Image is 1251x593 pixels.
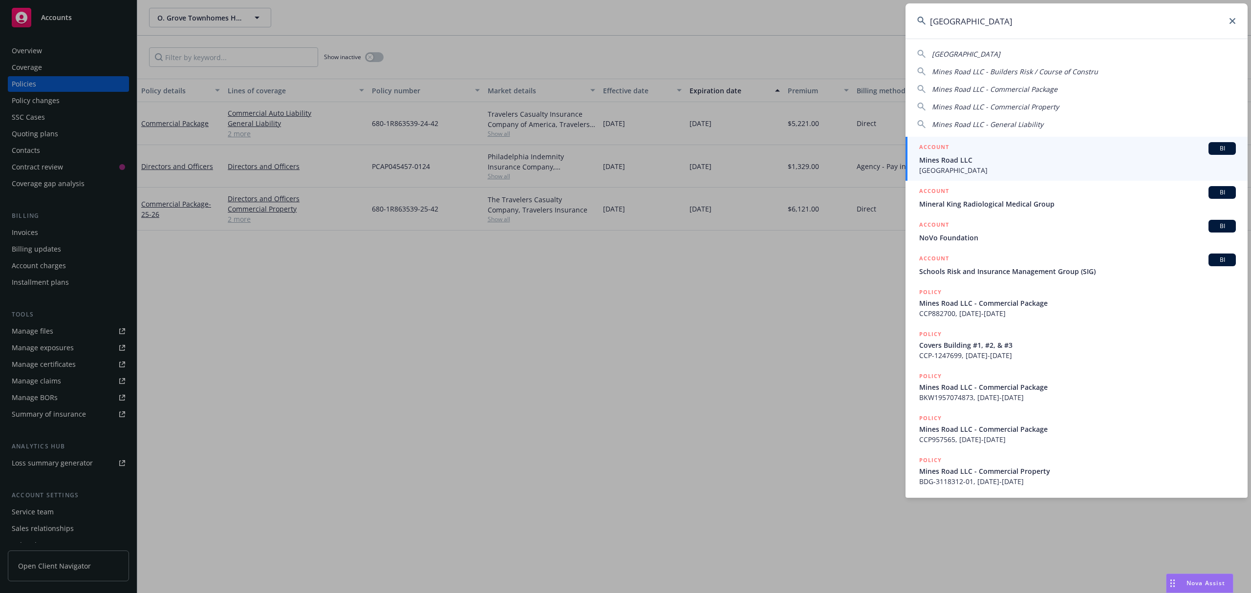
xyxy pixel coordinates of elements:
[919,371,942,381] h5: POLICY
[906,324,1248,366] a: POLICYCovers Building #1, #2, & #3CCP-1247699, [DATE]-[DATE]
[919,287,942,297] h5: POLICY
[1212,144,1232,153] span: BI
[919,298,1236,308] span: Mines Road LLC - Commercial Package
[919,413,942,423] h5: POLICY
[1212,222,1232,231] span: BI
[919,455,942,465] h5: POLICY
[919,476,1236,487] span: BDG-3118312-01, [DATE]-[DATE]
[919,220,949,232] h5: ACCOUNT
[1186,579,1225,587] span: Nova Assist
[906,248,1248,282] a: ACCOUNTBISchools Risk and Insurance Management Group (SIG)
[932,67,1098,76] span: Mines Road LLC - Builders Risk / Course of Constru
[906,366,1248,408] a: POLICYMines Road LLC - Commercial PackageBKW1957074873, [DATE]-[DATE]
[919,254,949,265] h5: ACCOUNT
[919,308,1236,318] span: CCP882700, [DATE]-[DATE]
[919,392,1236,402] span: BKW1957074873, [DATE]-[DATE]
[919,186,949,198] h5: ACCOUNT
[919,466,1236,476] span: Mines Road LLC - Commercial Property
[906,408,1248,450] a: POLICYMines Road LLC - Commercial PackageCCP957565, [DATE]-[DATE]
[932,85,1057,94] span: Mines Road LLC - Commercial Package
[906,137,1248,181] a: ACCOUNTBIMines Road LLC[GEOGRAPHIC_DATA]
[932,102,1059,111] span: Mines Road LLC - Commercial Property
[906,181,1248,214] a: ACCOUNTBIMineral King Radiological Medical Group
[906,3,1248,39] input: Search...
[919,142,949,154] h5: ACCOUNT
[906,282,1248,324] a: POLICYMines Road LLC - Commercial PackageCCP882700, [DATE]-[DATE]
[906,214,1248,248] a: ACCOUNTBINoVo Foundation
[1212,188,1232,197] span: BI
[906,450,1248,492] a: POLICYMines Road LLC - Commercial PropertyBDG-3118312-01, [DATE]-[DATE]
[919,340,1236,350] span: Covers Building #1, #2, & #3
[919,266,1236,276] span: Schools Risk and Insurance Management Group (SIG)
[1166,573,1233,593] button: Nova Assist
[1166,574,1179,593] div: Drag to move
[919,382,1236,392] span: Mines Road LLC - Commercial Package
[919,233,1236,243] span: NoVo Foundation
[919,424,1236,434] span: Mines Road LLC - Commercial Package
[919,329,942,339] h5: POLICY
[932,49,1000,59] span: [GEOGRAPHIC_DATA]
[919,350,1236,360] span: CCP-1247699, [DATE]-[DATE]
[919,155,1236,165] span: Mines Road LLC
[919,434,1236,445] span: CCP957565, [DATE]-[DATE]
[932,120,1043,129] span: Mines Road LLC - General Liability
[919,199,1236,209] span: Mineral King Radiological Medical Group
[919,165,1236,175] span: [GEOGRAPHIC_DATA]
[1212,255,1232,264] span: BI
